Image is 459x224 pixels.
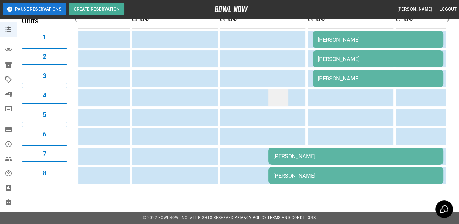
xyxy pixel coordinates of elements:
button: [PERSON_NAME] [395,4,434,15]
button: 1 [22,29,67,45]
button: 3 [22,68,67,84]
h6: 8 [43,168,46,178]
button: Pause Reservations [3,3,66,15]
button: 8 [22,165,67,181]
img: logo [214,6,248,12]
a: Privacy Policy [235,216,267,220]
div: [PERSON_NAME] [273,153,438,159]
h6: 6 [43,129,46,139]
h6: 7 [43,149,46,158]
a: Terms and Conditions [268,216,316,220]
h6: 5 [43,110,46,120]
h6: 2 [43,52,46,61]
button: Create Reservation [69,3,124,15]
button: 2 [22,48,67,65]
button: 4 [22,87,67,104]
button: 5 [22,107,67,123]
div: [PERSON_NAME] [318,75,438,82]
div: [PERSON_NAME] [318,56,438,62]
h6: 1 [43,32,46,42]
button: 6 [22,126,67,142]
div: [PERSON_NAME] [318,36,438,43]
span: © 2022 BowlNow, Inc. All Rights Reserved. [143,216,235,220]
h6: 3 [43,71,46,81]
div: [PERSON_NAME] [273,172,438,179]
button: Logout [437,4,459,15]
h5: Units [22,16,67,26]
h6: 4 [43,90,46,100]
button: 7 [22,145,67,162]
